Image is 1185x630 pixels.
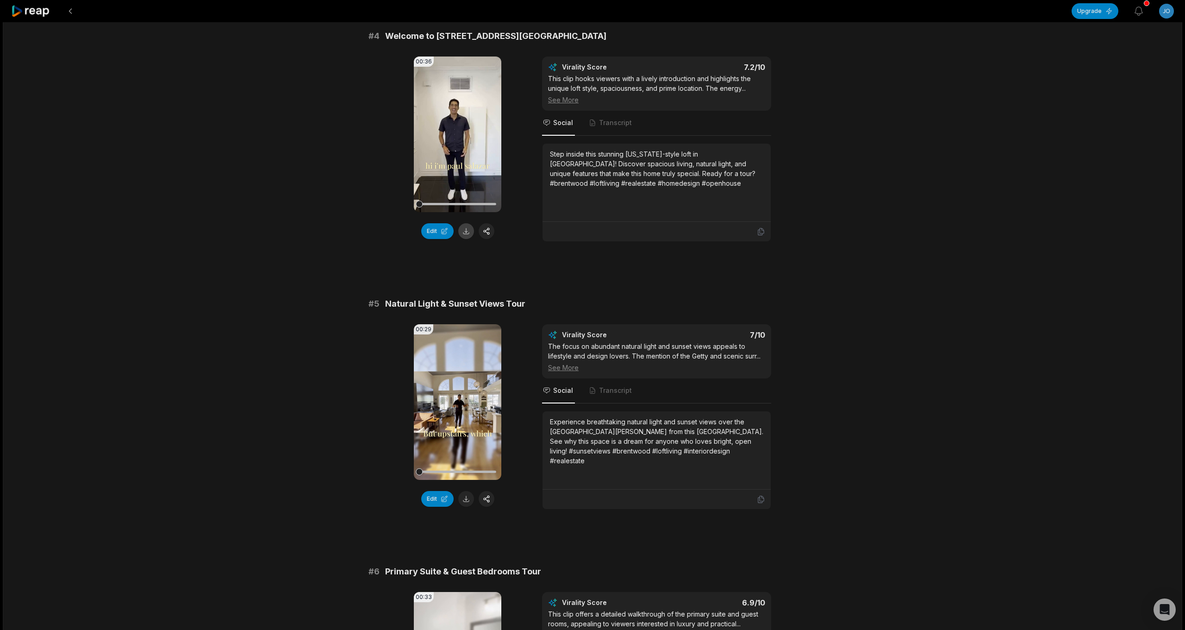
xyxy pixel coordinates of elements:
div: Virality Score [562,598,661,607]
button: Edit [421,223,454,239]
span: Natural Light & Sunset Views Tour [385,297,525,310]
nav: Tabs [542,111,771,136]
div: 7.2 /10 [666,63,766,72]
span: Social [553,386,573,395]
nav: Tabs [542,378,771,403]
div: See More [548,363,765,372]
div: Step inside this stunning [US_STATE]-style loft in [GEOGRAPHIC_DATA]! Discover spacious living, n... [550,149,763,188]
div: Experience breathtaking natural light and sunset views over the [GEOGRAPHIC_DATA][PERSON_NAME] fr... [550,417,763,466]
div: Virality Score [562,330,661,340]
div: The focus on abundant natural light and sunset views appeals to lifestyle and design lovers. The ... [548,341,765,372]
div: This clip hooks viewers with a lively introduction and highlights the unique loft style, spacious... [548,74,765,105]
div: Open Intercom Messenger [1154,598,1176,621]
span: Transcript [599,386,632,395]
span: Primary Suite & Guest Bedrooms Tour [385,565,541,578]
div: 6.9 /10 [666,598,766,607]
div: 7 /10 [666,330,766,340]
span: # 5 [368,297,380,310]
span: Social [553,118,573,127]
span: Welcome to [STREET_ADDRESS][GEOGRAPHIC_DATA] [385,30,606,43]
button: Edit [421,491,454,507]
span: # 6 [368,565,380,578]
span: # 4 [368,30,380,43]
button: Upgrade [1072,3,1118,19]
video: Your browser does not support mp4 format. [414,57,501,212]
div: Virality Score [562,63,661,72]
div: See More [548,95,765,105]
video: Your browser does not support mp4 format. [414,324,501,480]
span: Transcript [599,118,632,127]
